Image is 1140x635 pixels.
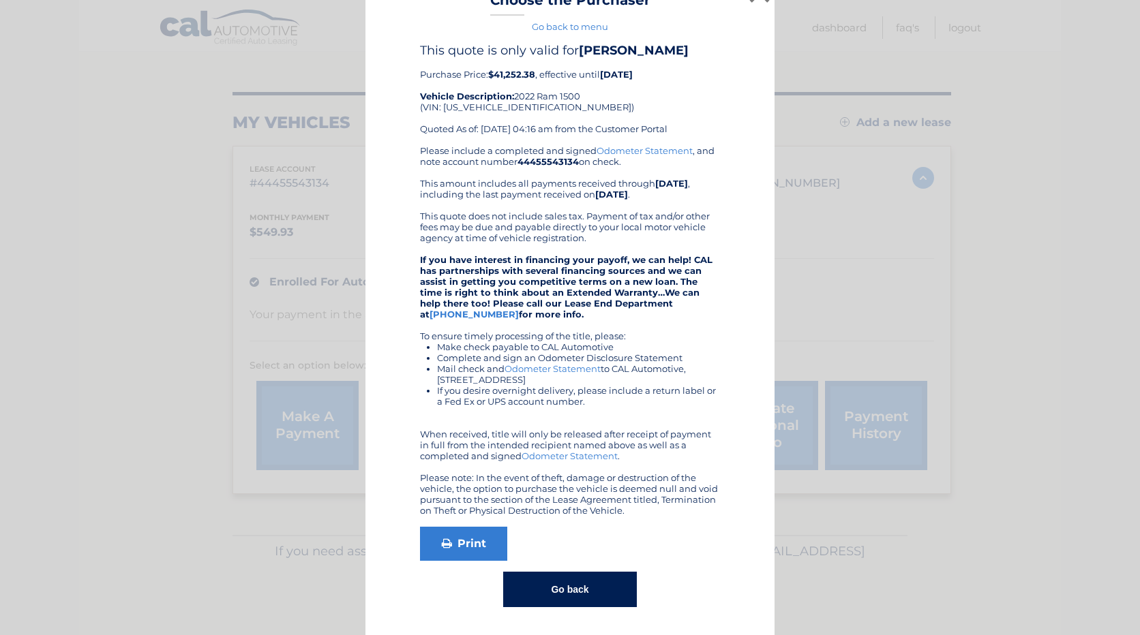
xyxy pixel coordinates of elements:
b: $41,252.38 [488,69,535,80]
li: Make check payable to CAL Automotive [437,341,720,352]
a: Odometer Statement [522,450,618,461]
a: [PHONE_NUMBER] [430,309,519,320]
b: [DATE] [655,178,688,189]
b: [PERSON_NAME] [579,43,689,58]
a: Go back to menu [532,21,608,32]
strong: Vehicle Description: [420,91,514,102]
b: 44455543134 [517,156,579,167]
a: Odometer Statement [597,145,693,156]
a: Print [420,527,507,561]
a: Odometer Statement [505,363,601,374]
b: [DATE] [595,189,628,200]
button: Go back [503,572,636,607]
strong: If you have interest in financing your payoff, we can help! CAL has partnerships with several fin... [420,254,712,320]
li: Complete and sign an Odometer Disclosure Statement [437,352,720,363]
h4: This quote is only valid for [420,43,720,58]
li: If you desire overnight delivery, please include a return label or a Fed Ex or UPS account number. [437,385,720,407]
div: Purchase Price: , effective until 2022 Ram 1500 (VIN: [US_VEHICLE_IDENTIFICATION_NUMBER]) Quoted ... [420,43,720,145]
div: Please include a completed and signed , and note account number on check. This amount includes al... [420,145,720,516]
li: Mail check and to CAL Automotive, [STREET_ADDRESS] [437,363,720,385]
b: [DATE] [600,69,633,80]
